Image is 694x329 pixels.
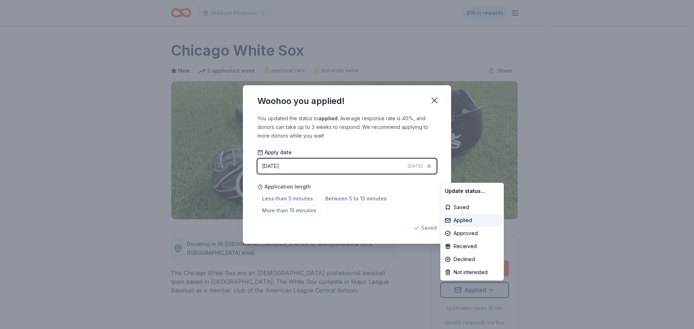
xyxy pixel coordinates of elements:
[442,266,502,279] div: Not interested
[442,227,502,240] div: Approved
[442,185,502,198] div: Update status...
[211,9,257,17] span: Millburn Madness
[442,253,502,266] div: Declined
[442,214,502,227] div: Applied
[442,201,502,214] div: Saved
[442,240,502,253] div: Received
